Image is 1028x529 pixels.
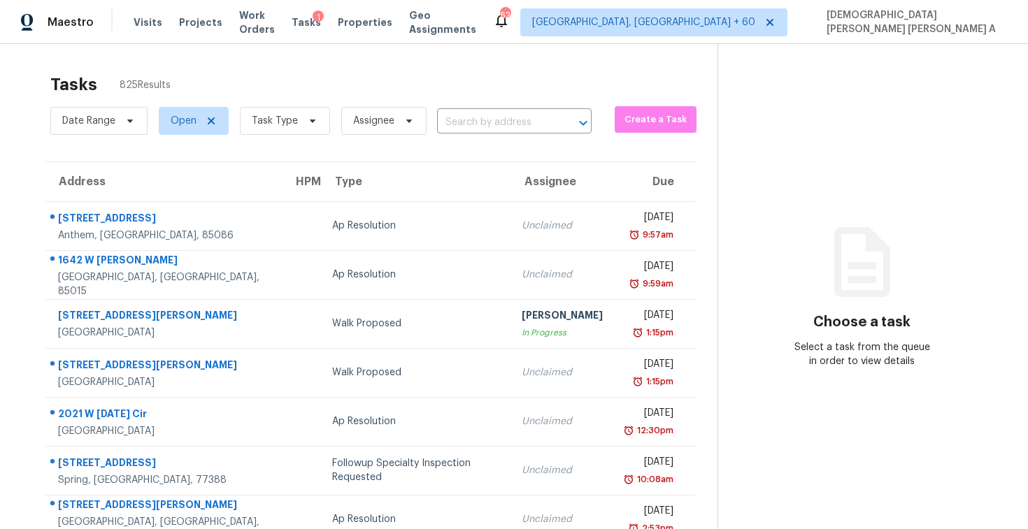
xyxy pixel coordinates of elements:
[522,512,603,526] div: Unclaimed
[332,512,499,526] div: Ap Resolution
[58,424,271,438] div: [GEOGRAPHIC_DATA]
[629,277,640,291] img: Overdue Alarm Icon
[573,113,593,133] button: Open
[614,162,695,201] th: Due
[522,326,603,340] div: In Progress
[632,375,643,389] img: Overdue Alarm Icon
[58,358,271,375] div: [STREET_ADDRESS][PERSON_NAME]
[338,15,392,29] span: Properties
[532,15,755,29] span: [GEOGRAPHIC_DATA], [GEOGRAPHIC_DATA] + 60
[622,112,690,128] span: Create a Task
[522,414,603,428] div: Unclaimed
[632,326,643,340] img: Overdue Alarm Icon
[643,375,673,389] div: 1:15pm
[623,472,634,486] img: Overdue Alarm Icon
[625,210,673,228] div: [DATE]
[292,17,321,27] span: Tasks
[58,407,271,424] div: 2021 W [DATE] Cir
[134,15,162,29] span: Visits
[50,78,97,92] h2: Tasks
[640,277,673,291] div: 9:59am
[48,15,94,29] span: Maestro
[634,472,673,486] div: 10:08am
[790,340,934,368] div: Select a task from the queue in order to view details
[813,315,911,329] h3: Choose a task
[58,498,271,515] div: [STREET_ADDRESS][PERSON_NAME]
[821,8,1007,36] span: [DEMOGRAPHIC_DATA][PERSON_NAME] [PERSON_NAME] A
[634,423,673,437] div: 12:30pm
[522,463,603,477] div: Unclaimed
[58,326,271,340] div: [GEOGRAPHIC_DATA]
[58,308,271,326] div: [STREET_ADDRESS][PERSON_NAME]
[522,308,603,326] div: [PERSON_NAME]
[625,357,673,375] div: [DATE]
[179,15,222,29] span: Projects
[332,365,499,379] div: Walk Proposed
[58,456,271,473] div: [STREET_ADDRESS]
[45,162,282,201] th: Address
[625,455,673,472] div: [DATE]
[58,229,271,242] div: Anthem, [GEOGRAPHIC_DATA], 85086
[629,228,640,242] img: Overdue Alarm Icon
[332,456,499,484] div: Followup Specialty Inspection Requested
[332,414,499,428] div: Ap Resolution
[500,8,510,22] div: 622
[643,326,673,340] div: 1:15pm
[58,253,271,270] div: 1642 W [PERSON_NAME]
[62,114,115,128] span: Date Range
[332,219,499,233] div: Ap Resolution
[409,8,476,36] span: Geo Assignments
[615,106,697,133] button: Create a Task
[625,504,673,521] div: [DATE]
[282,162,321,201] th: HPM
[332,268,499,282] div: Ap Resolution
[522,365,603,379] div: Unclaimed
[58,211,271,229] div: [STREET_ADDRESS]
[625,406,673,423] div: [DATE]
[239,8,275,36] span: Work Orders
[522,268,603,282] div: Unclaimed
[58,375,271,389] div: [GEOGRAPHIC_DATA]
[623,423,634,437] img: Overdue Alarm Icon
[58,270,271,298] div: [GEOGRAPHIC_DATA], [GEOGRAPHIC_DATA], 85015
[437,112,552,133] input: Search by address
[252,114,298,128] span: Task Type
[332,317,499,331] div: Walk Proposed
[522,219,603,233] div: Unclaimed
[321,162,510,201] th: Type
[171,114,197,128] span: Open
[625,308,673,326] div: [DATE]
[353,114,394,128] span: Assignee
[511,162,614,201] th: Assignee
[58,473,271,487] div: Spring, [GEOGRAPHIC_DATA], 77388
[313,10,324,24] div: 1
[640,228,673,242] div: 9:57am
[120,78,171,92] span: 825 Results
[625,259,673,277] div: [DATE]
